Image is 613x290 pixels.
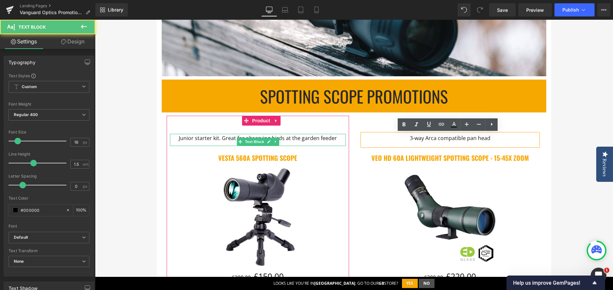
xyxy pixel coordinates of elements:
span: 1 [604,268,609,273]
span: Text Block [149,118,170,126]
a: VEO HD 60A Lightweight Spotting Scope - 15-45x Zoom [276,134,434,142]
div: Line Height [9,152,89,157]
span: Preview [526,7,544,13]
button: More [597,3,610,16]
a: Preview [518,3,552,16]
span: Library [108,7,123,13]
span: £150.00 [159,251,189,266]
strong: gb [284,261,289,266]
a: Landing Pages [20,3,95,9]
button: Show survey - Help us improve GemPages! [513,279,599,287]
span: Product [155,96,177,106]
span: px [83,184,88,188]
button: Undo [458,3,471,16]
iframe: Intercom live chat [591,268,606,283]
div: Font Weight [9,102,89,107]
div: Typography [9,56,35,65]
a: Expand / Collapse [177,118,184,126]
span: £220.00 [351,251,381,266]
div: Text Styles [9,73,89,78]
a: New Library [95,3,128,16]
div: Text Transform [9,249,89,253]
span: 3-way Arca compatible pan head [315,115,395,122]
i: Default [14,235,28,240]
span: Text Block [18,24,46,30]
span: Junior starter kit. Great for observing birds at the garden feeder [84,115,242,122]
b: Regular 400 [14,112,38,117]
a: Desktop [261,3,277,16]
input: Color [21,206,63,214]
button: No [324,259,340,268]
span: px [83,140,88,144]
a: Expand / Collapse [177,96,185,106]
a: Design [49,34,97,49]
b: Custom [22,84,37,90]
button: Publish [554,3,595,16]
div: Text Color [9,196,89,201]
span: em [83,162,88,166]
h1: SPOTTING SCOPE PROMOTIONS [67,66,451,86]
div: Looks like you're in . Go to our store? [178,261,303,267]
a: Tablet [293,3,309,16]
a: Mobile [309,3,324,16]
a: VESTA 560A Spotting Scope [124,134,202,142]
span: £300.00 [329,254,348,261]
a: Laptop [277,3,293,16]
button: Redo [473,3,486,16]
b: None [14,259,24,264]
img: VEO HD 60A Lightweight Spotting Scope - 15-45x Zoom [302,145,408,251]
button: Yes [307,259,323,268]
img: VESTA 560A Spotting Scope [110,145,216,251]
div: Letter Spacing [9,174,89,179]
div: Font [9,224,89,229]
span: Publish [562,7,579,12]
span: Save [497,7,508,13]
strong: [GEOGRAPHIC_DATA] [219,261,260,266]
span: Help us improve GemPages! [513,280,591,286]
div: Reviews [507,139,512,157]
div: % [73,205,89,216]
div: Font Size [9,130,89,134]
span: Vanguard Optics Promotions - [DATE] to [DATE] [20,10,83,15]
span: £200.00 [137,254,156,261]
